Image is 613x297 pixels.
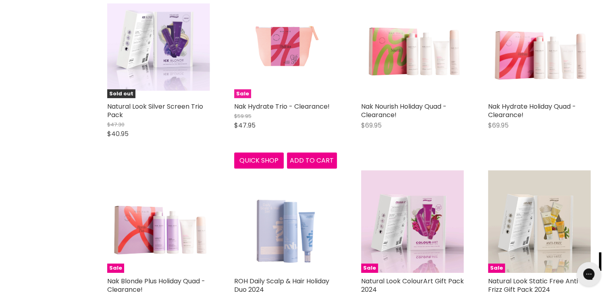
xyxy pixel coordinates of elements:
[107,89,135,99] span: Sold out
[234,170,337,273] a: ROH Daily Scalp & Hair Holiday Duo 2024
[287,153,337,169] button: Add to cart
[361,102,447,120] a: Nak Nourish Holiday Quad - Clearance!
[107,264,124,273] span: Sale
[488,121,509,130] span: $69.95
[361,170,464,273] a: Natural Look ColourArt Gift Pack 2024Sale
[244,170,326,273] img: ROH Daily Scalp & Hair Holiday Duo 2024
[573,259,605,289] iframe: Gorgias live chat messenger
[234,153,284,169] button: Quick shop
[107,172,210,272] img: Nak Blonde Plus Holiday Quad - Clearance!
[488,102,576,120] a: Nak Hydrate Holiday Quad - Clearance!
[361,276,464,294] a: Natural Look ColourArt Gift Pack 2024
[361,264,378,273] span: Sale
[234,112,251,120] span: $59.95
[107,102,203,120] a: Natural Look Silver Screen Trio Pack
[107,129,129,138] span: $40.95
[488,170,591,273] img: Natural Look Static Free Anti Frizz Gift Pack 2024
[361,121,382,130] span: $69.95
[107,121,125,128] span: $47.30
[234,102,330,111] a: Nak Hydrate Trio - Clearance!
[361,170,464,273] img: Natural Look ColourArt Gift Pack 2024
[290,156,334,165] span: Add to cart
[488,264,505,273] span: Sale
[234,276,329,294] a: ROH Daily Scalp & Hair Holiday Duo 2024
[234,121,256,130] span: $47.95
[488,276,578,294] a: Natural Look Static Free Anti Frizz Gift Pack 2024
[488,170,591,273] a: Natural Look Static Free Anti Frizz Gift Pack 2024Sale
[234,89,251,99] span: Sale
[107,4,210,91] img: Natural Look Silver Screen Trio Pack
[107,276,205,294] a: Nak Blonde Plus Holiday Quad - Clearance!
[107,170,210,273] a: Nak Blonde Plus Holiday Quad - Clearance!Sale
